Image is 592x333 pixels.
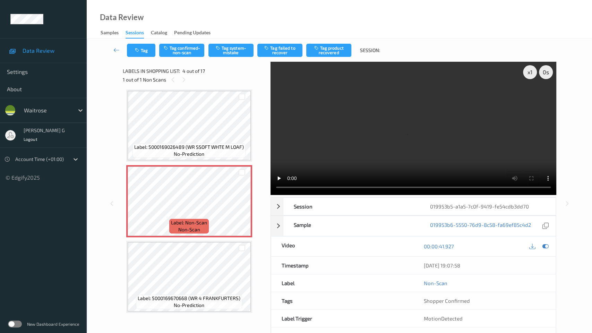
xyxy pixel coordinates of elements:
div: [DATE] 19:07:58 [424,262,545,269]
button: Tag confirmed-non-scan [159,44,204,57]
a: Pending Updates [174,28,217,38]
span: no-prediction [174,302,204,309]
div: Sample [283,216,419,236]
span: 4 out of 17 [182,68,205,75]
div: Session019953b5-a1a5-7c0f-9419-fe54cdb3dd70 [271,197,556,215]
span: Label: Non-Scan [171,219,207,226]
button: Tag failed to recover [257,44,302,57]
a: Non-Scan [424,280,447,287]
div: Label Trigger [271,310,413,327]
div: x 1 [523,65,537,79]
div: Label [271,274,413,292]
div: MotionDetected [413,310,556,327]
div: Sessions [126,29,144,39]
span: Label: 5000169670668 (WR 4 FRANKFURTERS) [138,295,240,302]
button: Tag product recovered [306,44,351,57]
div: Video [271,237,413,256]
div: Tags [271,292,413,309]
span: Labels in shopping list: [123,68,180,75]
a: Samples [101,28,126,38]
button: Tag [127,44,155,57]
div: 1 out of 1 Non Scans [123,75,266,84]
a: Sessions [126,28,151,39]
span: Label: 5000169026489 (WR SSOFT WHTE M LOAF) [134,144,244,151]
div: Data Review [100,14,144,21]
span: no-prediction [174,151,204,157]
button: Tag system-mistake [208,44,254,57]
a: Catalog [151,28,174,38]
span: Shopper Confirmed [424,298,470,304]
div: Timestamp [271,257,413,274]
div: 0 s [539,65,553,79]
div: Session [283,198,419,215]
span: Session: [360,47,380,54]
div: Catalog [151,29,167,38]
a: 00:00:41.927 [424,243,454,250]
div: 019953b5-a1a5-7c0f-9419-fe54cdb3dd70 [419,198,555,215]
a: 019953b6-5550-76d9-8c58-fa69ef85c4d2 [430,221,531,231]
div: Sample019953b6-5550-76d9-8c58-fa69ef85c4d2 [271,216,556,236]
span: non-scan [178,226,200,233]
div: Samples [101,29,119,38]
div: Pending Updates [174,29,211,38]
